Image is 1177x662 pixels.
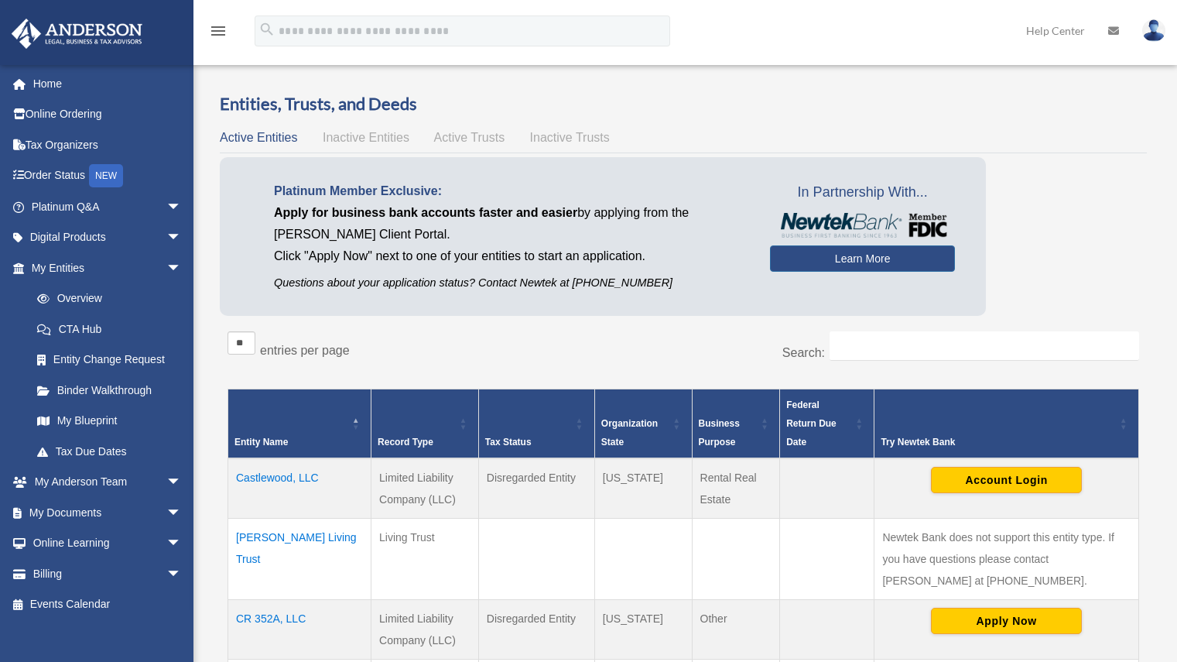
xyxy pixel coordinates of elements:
[22,314,197,345] a: CTA Hub
[22,436,197,467] a: Tax Due Dates
[770,245,955,272] a: Learn More
[780,389,874,458] th: Federal Return Due Date: Activate to sort
[371,518,479,599] td: Living Trust
[692,458,780,519] td: Rental Real Estate
[699,418,740,448] span: Business Purpose
[485,437,532,448] span: Tax Status
[11,99,205,130] a: Online Ordering
[371,389,479,458] th: Record Type: Activate to sort
[478,389,594,458] th: Tax Status: Activate to sort
[786,400,837,448] span: Federal Return Due Date
[11,191,205,222] a: Platinum Q&Aarrow_drop_down
[881,433,1115,451] div: Try Newtek Bank
[874,518,1139,599] td: Newtek Bank does not support this entity type. If you have questions please contact [PERSON_NAME]...
[770,180,955,205] span: In Partnership With...
[692,599,780,659] td: Other
[11,497,205,528] a: My Documentsarrow_drop_down
[11,222,205,253] a: Digital Productsarrow_drop_down
[931,473,1082,485] a: Account Login
[371,599,479,659] td: Limited Liability Company (LLC)
[166,497,197,529] span: arrow_drop_down
[260,344,350,357] label: entries per page
[274,273,747,293] p: Questions about your application status? Contact Newtek at [PHONE_NUMBER]
[692,389,780,458] th: Business Purpose: Activate to sort
[166,528,197,560] span: arrow_drop_down
[258,21,275,38] i: search
[371,458,479,519] td: Limited Liability Company (LLC)
[782,346,825,359] label: Search:
[931,467,1082,493] button: Account Login
[22,375,197,406] a: Binder Walkthrough
[22,345,197,376] a: Entity Change Request
[594,389,692,458] th: Organization State: Activate to sort
[11,68,205,99] a: Home
[22,406,197,437] a: My Blueprint
[1142,19,1165,42] img: User Pic
[220,131,297,144] span: Active Entities
[228,518,371,599] td: [PERSON_NAME] Living Trust
[7,19,147,49] img: Anderson Advisors Platinum Portal
[11,160,205,192] a: Order StatusNEW
[11,558,205,589] a: Billingarrow_drop_down
[778,213,947,238] img: NewtekBankLogoSM.png
[228,458,371,519] td: Castlewood, LLC
[274,245,747,267] p: Click "Apply Now" next to one of your entities to start an application.
[530,131,610,144] span: Inactive Trusts
[89,164,123,187] div: NEW
[11,467,205,498] a: My Anderson Teamarrow_drop_down
[11,252,197,283] a: My Entitiesarrow_drop_down
[11,528,205,559] a: Online Learningarrow_drop_down
[323,131,409,144] span: Inactive Entities
[166,467,197,499] span: arrow_drop_down
[166,252,197,284] span: arrow_drop_down
[209,22,228,40] i: menu
[874,389,1139,458] th: Try Newtek Bank : Activate to sort
[234,437,288,448] span: Entity Name
[434,131,505,144] span: Active Trusts
[209,27,228,40] a: menu
[274,180,747,202] p: Platinum Member Exclusive:
[166,191,197,223] span: arrow_drop_down
[228,389,371,458] th: Entity Name: Activate to invert sorting
[274,206,577,219] span: Apply for business bank accounts faster and easier
[594,458,692,519] td: [US_STATE]
[478,599,594,659] td: Disregarded Entity
[601,418,658,448] span: Organization State
[11,129,205,160] a: Tax Organizers
[22,283,190,314] a: Overview
[11,589,205,620] a: Events Calendar
[220,92,1147,116] h3: Entities, Trusts, and Deeds
[166,558,197,590] span: arrow_drop_down
[166,222,197,254] span: arrow_drop_down
[378,437,433,448] span: Record Type
[274,202,747,245] p: by applying from the [PERSON_NAME] Client Portal.
[931,608,1082,634] button: Apply Now
[228,599,371,659] td: CR 352A, LLC
[478,458,594,519] td: Disregarded Entity
[594,599,692,659] td: [US_STATE]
